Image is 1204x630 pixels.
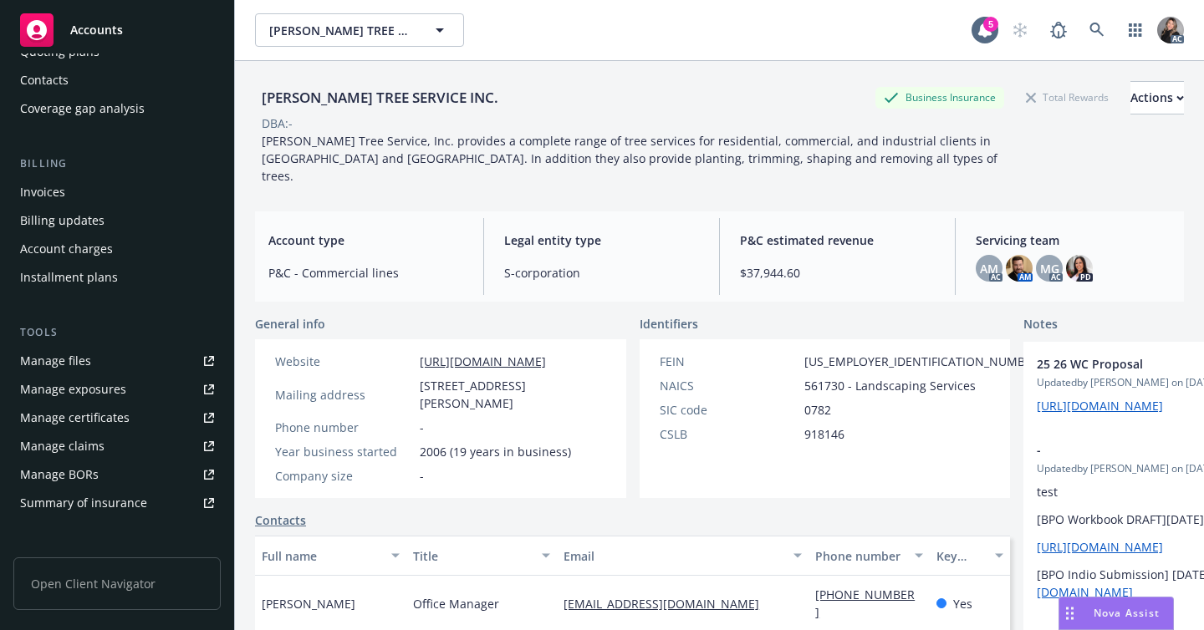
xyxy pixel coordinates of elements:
[262,133,1001,184] span: [PERSON_NAME] Tree Service, Inc. provides a complete range of tree services for residential, comm...
[420,377,606,412] span: [STREET_ADDRESS][PERSON_NAME]
[20,433,105,460] div: Manage claims
[275,467,413,485] div: Company size
[1040,260,1059,277] span: MG
[660,425,798,443] div: CSLB
[406,536,558,576] button: Title
[640,315,698,333] span: Identifiers
[1042,13,1075,47] a: Report a Bug
[13,490,221,516] a: Summary of insurance
[804,377,976,394] span: 561730 - Landscaping Services
[953,595,972,612] span: Yes
[1037,398,1163,414] a: [URL][DOMAIN_NAME]
[936,547,985,565] div: Key contact
[809,536,929,576] button: Phone number
[13,433,221,460] a: Manage claims
[20,461,99,488] div: Manage BORs
[564,596,773,612] a: [EMAIL_ADDRESS][DOMAIN_NAME]
[255,536,406,576] button: Full name
[13,557,221,610] span: Open Client Navigator
[420,467,424,485] span: -
[976,231,1171,249] span: Servicing team
[255,511,306,529] a: Contacts
[20,207,105,234] div: Billing updates
[804,353,1043,370] span: [US_EMPLOYER_IDENTIFICATION_NUMBER]
[268,264,463,282] span: P&C - Commercial lines
[1130,82,1184,114] div: Actions
[557,536,809,576] button: Email
[255,87,505,109] div: [PERSON_NAME] TREE SERVICE INC.
[20,179,65,206] div: Invoices
[275,386,413,404] div: Mailing address
[20,264,118,291] div: Installment plans
[1023,315,1058,335] span: Notes
[1059,597,1174,630] button: Nova Assist
[13,179,221,206] a: Invoices
[275,419,413,436] div: Phone number
[13,95,221,122] a: Coverage gap analysis
[13,236,221,262] a: Account charges
[930,536,1010,576] button: Key contact
[815,587,915,620] a: [PHONE_NUMBER]
[13,324,221,341] div: Tools
[504,231,699,249] span: Legal entity type
[262,547,381,565] div: Full name
[983,17,998,32] div: 5
[875,87,1004,108] div: Business Insurance
[268,231,463,249] span: Account type
[413,595,499,612] span: Office Manager
[413,547,533,565] div: Title
[20,404,130,431] div: Manage certificates
[20,376,126,403] div: Manage exposures
[804,425,844,443] span: 918146
[804,401,831,419] span: 0782
[13,348,221,374] a: Manage files
[275,353,413,370] div: Website
[980,260,998,277] span: AM
[255,315,325,333] span: General info
[20,95,145,122] div: Coverage gap analysis
[740,231,935,249] span: P&C estimated revenue
[13,264,221,291] a: Installment plans
[20,67,69,94] div: Contacts
[1037,539,1163,555] a: [URL][DOMAIN_NAME]
[660,401,798,419] div: SIC code
[1130,81,1184,114] button: Actions
[1080,13,1114,47] a: Search
[1119,13,1152,47] a: Switch app
[20,236,113,262] div: Account charges
[13,207,221,234] a: Billing updates
[1157,17,1184,43] img: photo
[1066,255,1093,282] img: photo
[20,348,91,374] div: Manage files
[13,461,221,488] a: Manage BORs
[275,443,413,460] div: Year business started
[815,547,904,565] div: Phone number
[262,114,293,132] div: DBA: -
[660,353,798,370] div: FEIN
[1094,606,1160,620] span: Nova Assist
[1006,255,1033,282] img: photo
[420,419,424,436] span: -
[269,22,414,39] span: [PERSON_NAME] TREE SERVICE INC.
[13,155,221,172] div: Billing
[1003,13,1037,47] a: Start snowing
[564,547,783,565] div: Email
[13,376,221,403] a: Manage exposures
[1059,597,1080,629] div: Drag to move
[660,377,798,394] div: NAICS
[20,490,147,516] div: Summary of insurance
[504,264,699,282] span: S-corporation
[13,7,221,53] a: Accounts
[70,23,123,37] span: Accounts
[420,353,546,369] a: [URL][DOMAIN_NAME]
[1018,87,1117,108] div: Total Rewards
[255,13,464,47] button: [PERSON_NAME] TREE SERVICE INC.
[420,443,571,460] span: 2006 (19 years in business)
[740,264,935,282] span: $37,944.60
[13,67,221,94] a: Contacts
[13,404,221,431] a: Manage certificates
[262,595,355,612] span: [PERSON_NAME]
